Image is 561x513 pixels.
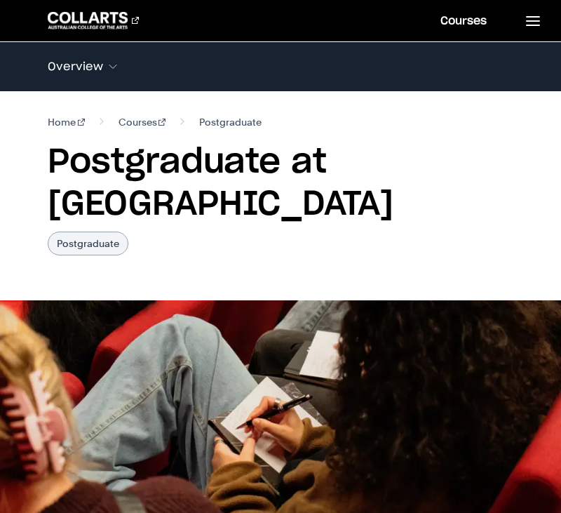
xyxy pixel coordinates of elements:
a: Home [48,114,85,131]
button: Overview [48,52,513,81]
span: Postgraduate [199,114,262,131]
a: Courses [119,114,166,131]
h1: Postgraduate at [GEOGRAPHIC_DATA] [48,142,513,226]
p: Postgraduate [48,232,128,255]
span: Overview [48,60,103,73]
div: Go to homepage [48,12,139,29]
